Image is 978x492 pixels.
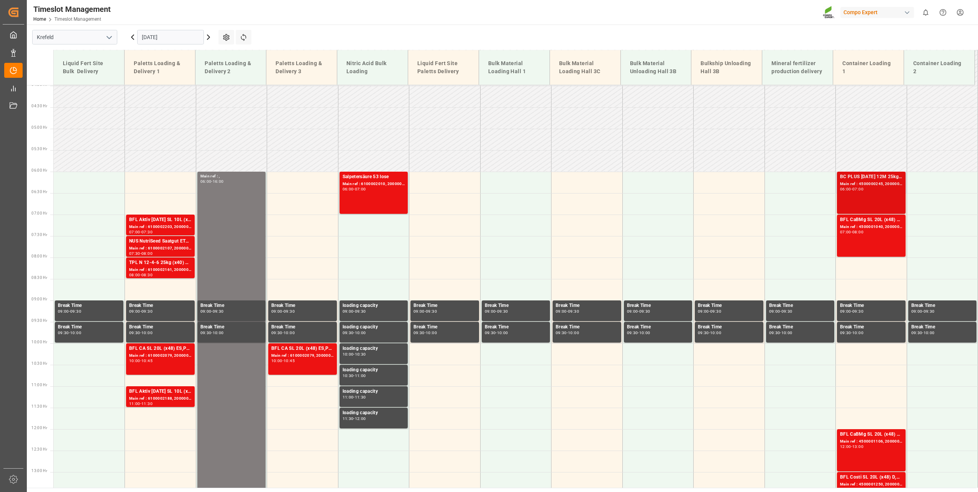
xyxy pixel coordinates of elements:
[129,331,140,335] div: 09:30
[31,340,47,344] span: 10:00 Hr
[353,331,354,335] div: -
[129,273,140,277] div: 08:00
[213,180,224,183] div: 16:00
[343,173,405,181] div: Salpetersäure 53 lose
[129,353,192,359] div: Main ref : 6100002079, 2000001348
[355,417,366,420] div: 12:00
[910,56,968,79] div: Container Loading 2
[840,331,851,335] div: 09:30
[129,238,192,245] div: NUS NutriSeed Saatgut ETK DEKABRI Grün 10-4-7 200L (x4) DE,ENBFL Aktiv [DATE] SL 10L (x60) DEBFL ...
[129,395,192,402] div: Main ref : 6100002188, 2000001725
[627,323,689,331] div: Break Time
[343,56,402,79] div: Nitric Acid Bulk Loading
[840,173,903,181] div: BC PLUS [DATE] 12M 25kg (x42) INTBC PLUS [DATE] 6M 1050kg UN CAN BBBC PLUS [DATE] 6M 1050kg UN CA...
[284,310,295,313] div: 09:30
[638,310,639,313] div: -
[141,402,153,405] div: 11:30
[141,273,153,277] div: 08:30
[129,323,192,331] div: Break Time
[355,395,366,399] div: 11:30
[140,230,141,234] div: -
[840,474,903,481] div: BFL Costi SL 20L (x48) D,A,CH,EN
[343,409,405,417] div: loading capacity
[355,374,366,377] div: 11:00
[780,310,781,313] div: -
[129,388,192,395] div: BFL Aktiv [DATE] SL 10L (x60) DEBFL Aktiv [DATE] SL 200L (x4) DENTC 18 fl 1000L IBC *PDBFL Aktiv ...
[31,147,47,151] span: 05:30 Hr
[271,359,282,362] div: 10:00
[911,310,922,313] div: 09:00
[698,302,760,310] div: Break Time
[140,310,141,313] div: -
[698,331,709,335] div: 09:30
[129,216,192,224] div: BFL Aktiv [DATE] SL 10L (x60) [PERSON_NAME] 10L (x60) BE,DE,[GEOGRAPHIC_DATA],EN,[GEOGRAPHIC_DATA...
[343,366,405,374] div: loading capacity
[131,56,189,79] div: Paletts Loading & Delivery 1
[200,180,212,183] div: 06:00
[840,431,903,438] div: BFL CaBMg SL 20L (x48) EN,IN MTO
[211,180,212,183] div: -
[426,331,437,335] div: 10:00
[852,187,863,191] div: 07:00
[911,302,974,310] div: Break Time
[485,56,543,79] div: Bulk Material Loading Hall 1
[353,374,354,377] div: -
[213,331,224,335] div: 10:00
[851,445,852,448] div: -
[698,310,709,313] div: 09:00
[271,323,334,331] div: Break Time
[697,56,756,79] div: Bulkship Unloading Hall 3B
[200,331,212,335] div: 09:30
[355,331,366,335] div: 10:00
[129,259,192,267] div: TPL N 12-4-6 25kg (x40) D,A,CHBT FAIR 25-5-8 35%UH 3M 25kg (x40) INT
[129,224,192,230] div: Main ref : 6100002203, 2000001711
[141,230,153,234] div: 07:30
[343,374,354,377] div: 10:30
[769,310,780,313] div: 09:00
[200,310,212,313] div: 09:00
[638,331,639,335] div: -
[769,331,780,335] div: 09:30
[852,230,863,234] div: 08:00
[141,359,153,362] div: 10:45
[917,4,934,21] button: show 0 new notifications
[271,331,282,335] div: 09:30
[60,56,118,79] div: Liquid Fert Site Bulk Delivery
[781,310,793,313] div: 09:30
[353,417,354,420] div: -
[129,245,192,252] div: Main ref : 6100002107, 2000001633
[414,331,425,335] div: 09:30
[485,302,547,310] div: Break Time
[851,331,852,335] div: -
[271,353,334,359] div: Main ref : 6100002079, 2000001348
[271,302,334,310] div: Break Time
[31,383,47,387] span: 11:00 Hr
[129,267,192,273] div: Main ref : 6100002161, 2000000696
[568,331,579,335] div: 10:00
[31,211,47,215] span: 07:00 Hr
[211,310,212,313] div: -
[140,359,141,362] div: -
[627,331,638,335] div: 09:30
[709,331,710,335] div: -
[840,310,851,313] div: 09:00
[343,417,354,420] div: 11:30
[33,3,111,15] div: Timeslot Management
[851,187,852,191] div: -
[31,361,47,366] span: 10:30 Hr
[852,445,863,448] div: 13:00
[497,310,508,313] div: 09:30
[343,302,405,310] div: loading capacity
[284,331,295,335] div: 10:00
[211,331,212,335] div: -
[343,323,405,331] div: loading capacity
[31,104,47,108] span: 04:30 Hr
[934,4,952,21] button: Help Center
[840,5,917,20] button: Compo Expert
[70,310,81,313] div: 09:30
[129,345,192,353] div: BFL CA SL 20L (x48) ES,PTBFL Kelp SL 10L (x60) ES,PTBFL Costi SL 10L (x40) ES,PT
[353,187,354,191] div: -
[355,310,366,313] div: 09:30
[710,310,721,313] div: 09:30
[556,56,614,79] div: Bulk Material Loading Hall 3C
